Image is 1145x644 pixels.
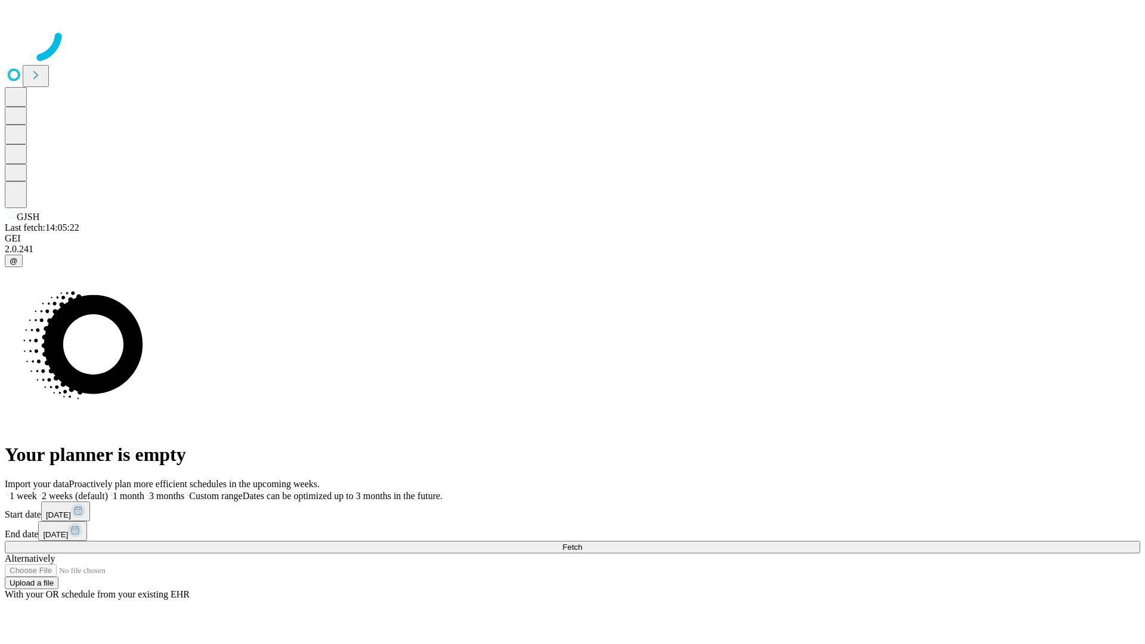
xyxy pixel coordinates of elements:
[38,521,87,541] button: [DATE]
[562,543,582,552] span: Fetch
[43,530,68,539] span: [DATE]
[42,491,108,501] span: 2 weeks (default)
[5,577,58,589] button: Upload a file
[5,521,1140,541] div: End date
[5,233,1140,244] div: GEI
[10,256,18,265] span: @
[5,479,69,489] span: Import your data
[69,479,320,489] span: Proactively plan more efficient schedules in the upcoming weeks.
[41,501,90,521] button: [DATE]
[5,255,23,267] button: @
[5,444,1140,466] h1: Your planner is empty
[46,510,71,519] span: [DATE]
[5,541,1140,553] button: Fetch
[149,491,184,501] span: 3 months
[5,553,55,563] span: Alternatively
[243,491,442,501] span: Dates can be optimized up to 3 months in the future.
[5,222,79,233] span: Last fetch: 14:05:22
[113,491,144,501] span: 1 month
[189,491,242,501] span: Custom range
[17,212,39,222] span: GJSH
[10,491,37,501] span: 1 week
[5,501,1140,521] div: Start date
[5,244,1140,255] div: 2.0.241
[5,589,190,599] span: With your OR schedule from your existing EHR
